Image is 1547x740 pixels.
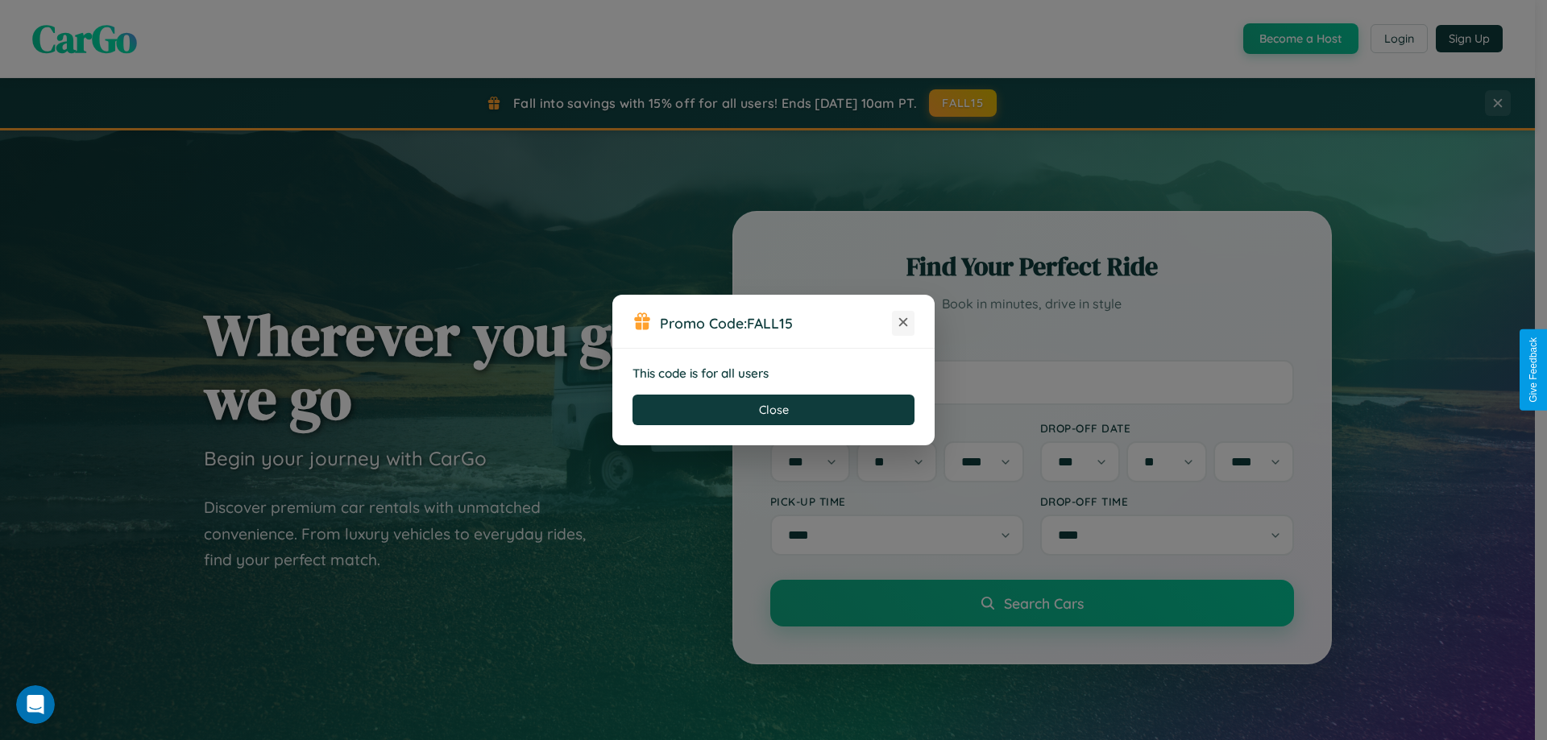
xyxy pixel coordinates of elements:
div: Give Feedback [1528,337,1539,403]
b: FALL15 [747,314,793,332]
button: Close [632,395,915,425]
iframe: Intercom live chat [16,685,55,724]
strong: This code is for all users [632,366,769,381]
h3: Promo Code: [660,314,892,332]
